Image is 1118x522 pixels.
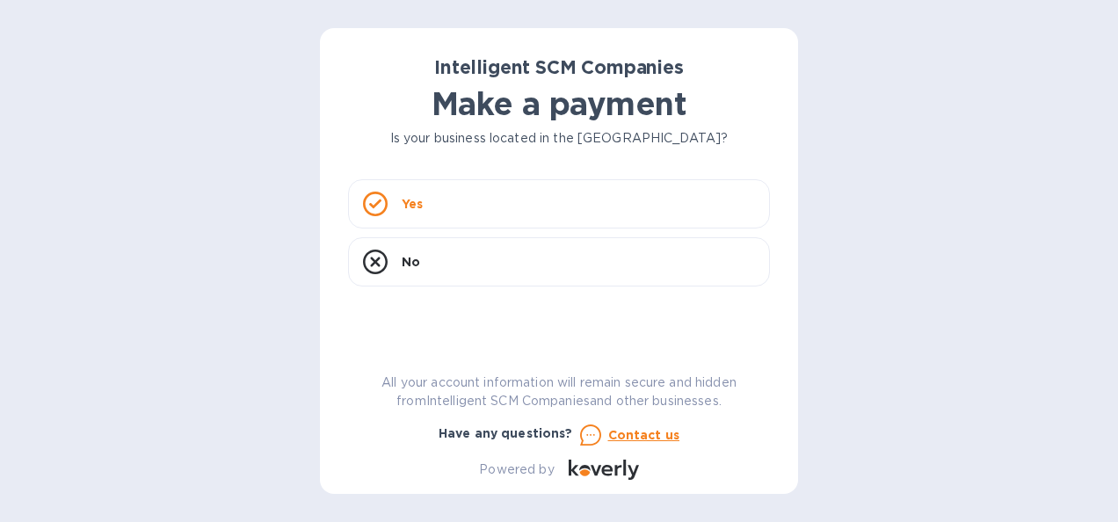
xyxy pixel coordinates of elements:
p: All your account information will remain secure and hidden from Intelligent SCM Companies and oth... [348,373,770,410]
p: Powered by [479,460,554,479]
p: No [402,253,420,271]
b: Intelligent SCM Companies [434,56,684,78]
h1: Make a payment [348,85,770,122]
b: Have any questions? [439,426,573,440]
p: Is your business located in the [GEOGRAPHIC_DATA]? [348,129,770,148]
p: Yes [402,195,423,213]
u: Contact us [608,428,680,442]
